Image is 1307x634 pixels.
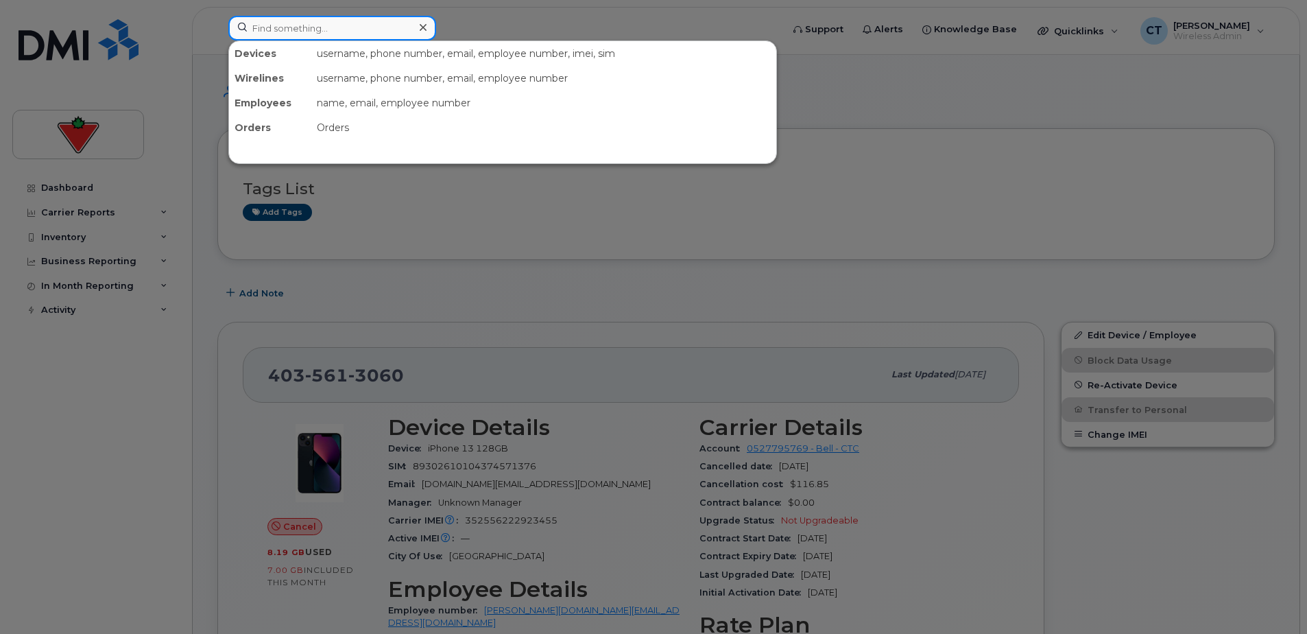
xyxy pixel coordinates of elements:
div: Wirelines [229,66,311,91]
div: Orders [229,115,311,140]
div: Employees [229,91,311,115]
div: username, phone number, email, employee number [311,66,776,91]
div: Devices [229,41,311,66]
div: username, phone number, email, employee number, imei, sim [311,41,776,66]
div: Orders [311,115,776,140]
div: name, email, employee number [311,91,776,115]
